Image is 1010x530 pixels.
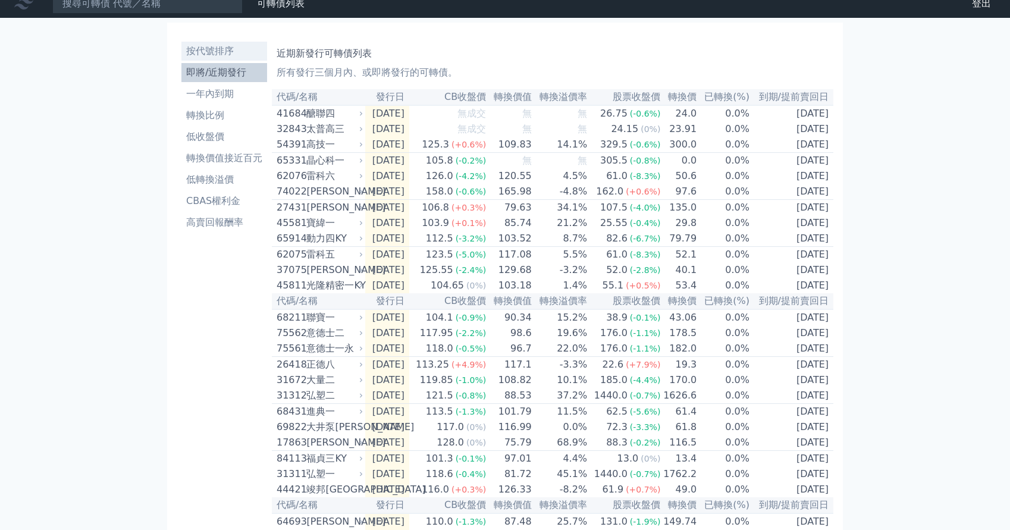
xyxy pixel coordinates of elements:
[697,325,750,341] td: 0.0%
[697,105,750,121] td: 0.0%
[181,63,267,82] a: 即將/近期發行
[750,435,833,451] td: [DATE]
[750,372,833,388] td: [DATE]
[522,123,532,134] span: 無
[487,184,532,200] td: 165.98
[277,278,303,293] div: 45811
[456,375,487,385] span: (-1.0%)
[532,168,588,184] td: 4.5%
[181,170,267,189] a: 低轉換溢價
[661,89,697,105] th: 轉換價
[697,168,750,184] td: 0.0%
[306,341,360,356] div: 意德士一永
[750,293,833,309] th: 到期/提前賣回日
[456,328,487,338] span: (-2.2%)
[277,373,303,387] div: 31672
[697,419,750,435] td: 0.0%
[365,137,409,153] td: [DATE]
[588,89,661,105] th: 股票收盤價
[697,153,750,169] td: 0.0%
[532,137,588,153] td: 14.1%
[598,200,630,215] div: 107.5
[697,357,750,373] td: 0.0%
[626,187,660,196] span: (+0.6%)
[272,89,365,105] th: 代碼/名稱
[456,344,487,353] span: (-0.5%)
[365,262,409,278] td: [DATE]
[532,184,588,200] td: -4.8%
[413,357,451,372] div: 113.25
[598,341,630,356] div: 176.0
[697,184,750,200] td: 0.0%
[532,278,588,293] td: 1.4%
[456,391,487,400] span: (-0.8%)
[487,451,532,467] td: 97.01
[277,388,303,403] div: 31312
[306,357,360,372] div: 正德八
[532,451,588,467] td: 4.4%
[661,153,697,169] td: 0.0
[306,137,360,152] div: 高技一
[661,451,697,467] td: 13.4
[630,156,661,165] span: (-0.8%)
[604,247,630,262] div: 61.0
[750,121,833,137] td: [DATE]
[522,155,532,166] span: 無
[306,231,360,246] div: 動力四KY
[277,404,303,419] div: 68431
[604,231,630,246] div: 82.6
[306,404,360,419] div: 進典一
[600,357,626,372] div: 22.6
[661,309,697,325] td: 43.06
[487,215,532,231] td: 85.74
[277,451,303,466] div: 84113
[365,388,409,404] td: [DATE]
[434,435,466,450] div: 128.0
[604,169,630,183] div: 61.0
[532,404,588,420] td: 11.5%
[532,262,588,278] td: -3.2%
[661,357,697,373] td: 19.3
[532,388,588,404] td: 37.2%
[661,121,697,137] td: 23.91
[181,149,267,168] a: 轉換價值接近百元
[456,313,487,322] span: (-0.9%)
[487,325,532,341] td: 98.6
[697,137,750,153] td: 0.0%
[661,231,697,247] td: 79.79
[598,106,630,121] div: 26.75
[750,357,833,373] td: [DATE]
[365,247,409,263] td: [DATE]
[522,108,532,119] span: 無
[600,278,626,293] div: 55.1
[451,218,486,228] span: (+0.1%)
[451,140,486,149] span: (+0.6%)
[181,151,267,165] li: 轉換價值接近百元
[365,184,409,200] td: [DATE]
[661,105,697,121] td: 24.0
[630,407,661,416] span: (-5.6%)
[365,325,409,341] td: [DATE]
[487,404,532,420] td: 101.79
[466,438,486,447] span: (0%)
[419,137,451,152] div: 125.3
[487,247,532,263] td: 117.08
[598,326,630,340] div: 176.0
[630,313,661,322] span: (-0.1%)
[456,250,487,259] span: (-5.0%)
[750,247,833,263] td: [DATE]
[456,187,487,196] span: (-0.6%)
[181,173,267,187] li: 低轉換溢價
[750,105,833,121] td: [DATE]
[487,200,532,216] td: 79.63
[277,420,303,434] div: 69822
[750,168,833,184] td: [DATE]
[697,451,750,467] td: 0.0%
[456,171,487,181] span: (-4.2%)
[750,184,833,200] td: [DATE]
[630,438,661,447] span: (-0.2%)
[434,420,466,434] div: 117.0
[277,435,303,450] div: 17863
[277,341,303,356] div: 75561
[306,106,360,121] div: 醣聯四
